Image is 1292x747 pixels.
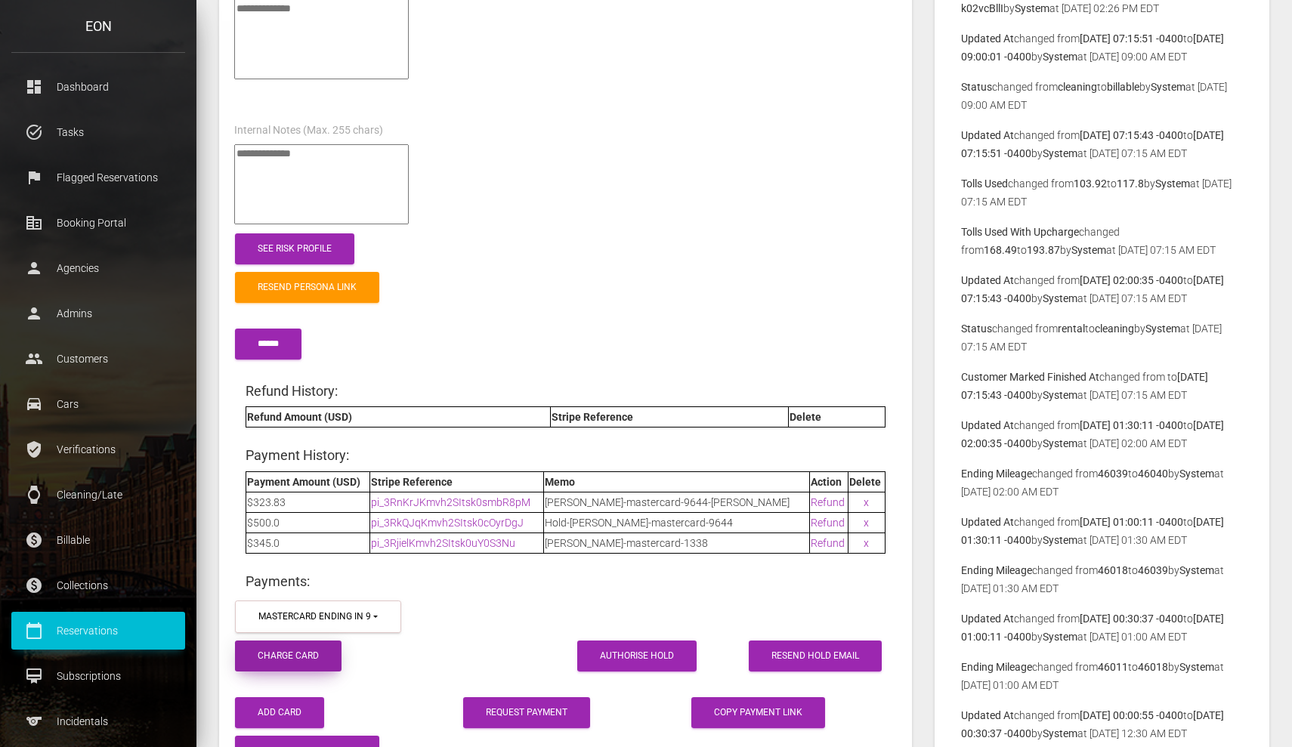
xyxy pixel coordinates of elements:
[23,257,174,279] p: Agencies
[961,319,1243,356] p: changed from to by at [DATE] 07:15 AM EDT
[11,340,185,378] a: people Customers
[246,492,370,512] td: $323.83
[23,121,174,144] p: Tasks
[23,347,174,370] p: Customers
[246,512,370,532] td: $500.0
[1015,2,1049,14] b: System
[23,438,174,461] p: Verifications
[961,613,1014,625] b: Updated At
[23,302,174,325] p: Admins
[23,76,174,98] p: Dashboard
[23,529,174,551] p: Billable
[235,600,401,633] button: mastercard ending in 9644 (exp. 6/2030)
[961,709,1014,721] b: Updated At
[1043,292,1077,304] b: System
[11,521,185,559] a: paid Billable
[1080,129,1183,141] b: [DATE] 07:15:43 -0400
[1080,32,1183,45] b: [DATE] 07:15:51 -0400
[23,483,174,506] p: Cleaning/Late
[1155,177,1190,190] b: System
[1098,564,1128,576] b: 46018
[11,159,185,196] a: flag Flagged Reservations
[1095,323,1134,335] b: cleaning
[234,123,383,138] label: Internal Notes (Max. 255 chars)
[246,532,370,553] td: $345.0
[235,641,342,671] button: Charge Card
[11,476,185,514] a: watch Cleaning/Late
[961,419,1014,431] b: Updated At
[246,471,370,492] th: Payment Amount (USD)
[23,665,174,687] p: Subscriptions
[1098,661,1128,673] b: 46011
[1179,468,1214,480] b: System
[848,471,885,492] th: Delete
[961,129,1014,141] b: Updated At
[961,274,1014,286] b: Updated At
[246,407,551,428] th: Refund Amount (USD)
[1179,661,1214,673] b: System
[864,537,869,549] a: x
[864,496,869,508] a: x
[11,204,185,242] a: corporate_fare Booking Portal
[23,393,174,415] p: Cars
[961,271,1243,307] p: changed from to by at [DATE] 07:15 AM EDT
[544,471,809,492] th: Memo
[246,572,886,591] h4: Payments:
[246,446,886,465] h4: Payment History:
[371,496,530,508] a: pi_3RnKrJKmvh2SItsk0smbR8pM
[23,574,174,597] p: Collections
[961,223,1243,259] p: changed from to by at [DATE] 07:15 AM EDT
[961,706,1243,742] p: changed from to by at [DATE] 12:30 AM EDT
[23,211,174,234] p: Booking Portal
[961,516,1014,528] b: Updated At
[809,471,848,492] th: Action
[1043,51,1077,63] b: System
[749,641,882,671] a: Resend Hold Email
[1043,727,1077,739] b: System
[961,610,1243,646] p: changed from to by at [DATE] 01:00 AM EDT
[1151,81,1185,93] b: System
[1074,177,1107,190] b: 103.92
[371,517,524,529] a: pi_3RkQJqKmvh2SItsk0cOyrDgJ
[961,32,1014,45] b: Updated At
[1107,81,1139,93] b: billable
[961,564,1032,576] b: Ending Mileage
[961,177,1008,190] b: Tolls Used
[1027,244,1060,256] b: 193.87
[11,249,185,287] a: person Agencies
[550,407,788,428] th: Stripe Reference
[577,641,697,671] button: Authorise Hold
[691,697,825,728] button: Copy payment link
[984,244,1017,256] b: 168.49
[1043,389,1077,401] b: System
[544,512,809,532] td: Hold-[PERSON_NAME]-mastercard-9644
[961,513,1243,549] p: changed from to by at [DATE] 01:30 AM EDT
[1138,564,1168,576] b: 46039
[23,619,174,642] p: Reservations
[258,610,371,623] div: mastercard ending in 9644 (exp. 6/2030)
[11,68,185,106] a: dashboard Dashboard
[961,368,1243,404] p: changed from to by at [DATE] 07:15 AM EDT
[1043,437,1077,449] b: System
[1179,564,1214,576] b: System
[961,561,1243,597] p: changed from to by at [DATE] 01:30 AM EDT
[961,81,992,93] b: Status
[1138,661,1168,673] b: 46018
[371,537,515,549] a: pi_3RjielKmvh2SItsk0uY0S3Nu
[1058,81,1097,93] b: cleaning
[788,407,885,428] th: Delete
[1058,323,1085,335] b: rental
[1080,516,1183,528] b: [DATE] 01:00:11 -0400
[11,657,185,695] a: card_membership Subscriptions
[961,174,1243,211] p: changed from to by at [DATE] 07:15 AM EDT
[961,371,1099,383] b: Customer Marked Finished At
[11,702,185,740] a: sports Incidentals
[961,29,1243,66] p: changed from to by at [DATE] 09:00 AM EDT
[23,166,174,189] p: Flagged Reservations
[961,468,1032,480] b: Ending Mileage
[1080,419,1183,431] b: [DATE] 01:30:11 -0400
[1098,468,1128,480] b: 46039
[961,126,1243,162] p: changed from to by at [DATE] 07:15 AM EDT
[23,710,174,733] p: Incidentals
[370,471,544,492] th: Stripe Reference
